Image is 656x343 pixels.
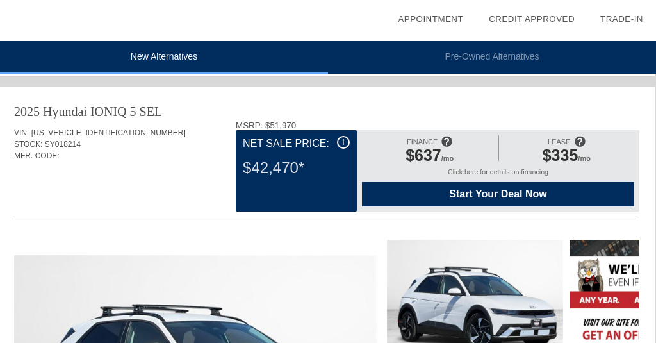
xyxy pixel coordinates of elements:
div: Quoted on [DATE] 11:59:50 AM [14,181,639,201]
span: VIN: [14,128,29,137]
div: Net Sale Price: [243,136,350,151]
div: 2025 Hyundai IONIQ 5 [14,103,136,121]
span: FINANCE [407,138,438,146]
span: $637 [406,146,441,164]
span: MFR. CODE: [14,151,60,160]
span: [US_VEHICLE_IDENTIFICATION_NUMBER] [31,128,186,137]
div: /mo [505,146,628,168]
span: SY018214 [45,140,81,149]
span: $335 [543,146,578,164]
div: i [337,136,350,149]
div: SEL [140,103,163,121]
span: LEASE [548,138,570,146]
div: $42,470* [243,151,350,185]
div: /mo [368,146,491,168]
li: Pre-Owned Alternatives [328,41,656,74]
div: Click here for details on financing [362,168,634,182]
a: Trade-In [600,14,643,24]
span: Start Your Deal Now [375,188,620,200]
a: Credit Approved [489,14,575,24]
span: STOCK: [14,140,42,149]
a: Appointment [398,14,463,24]
div: MSRP: $51,970 [236,121,639,130]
